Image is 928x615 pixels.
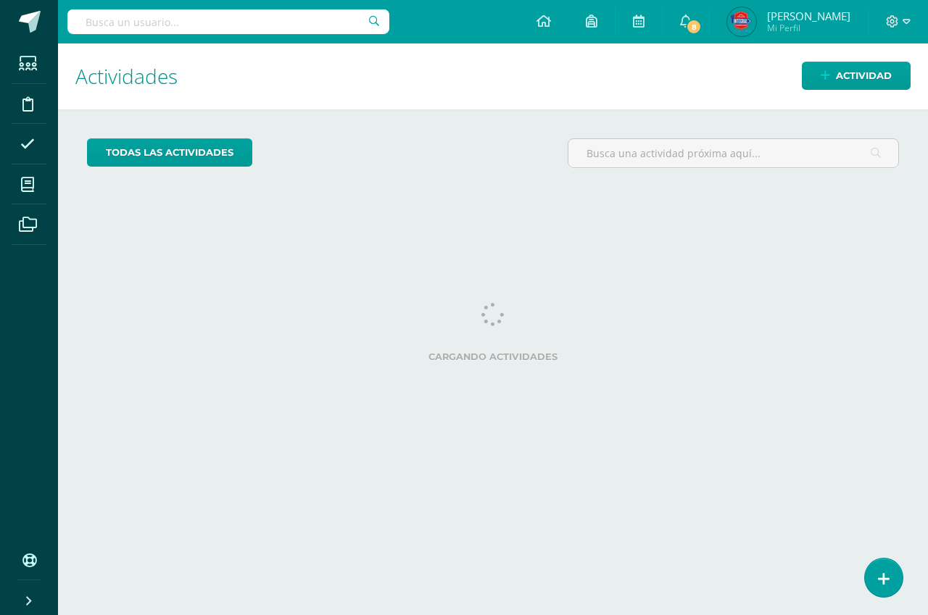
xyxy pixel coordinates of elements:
span: [PERSON_NAME] [767,9,850,23]
a: Actividad [802,62,911,90]
input: Busca una actividad próxima aquí... [568,139,898,167]
img: 38eaf94feb06c03c893c1ca18696d927.png [727,7,756,36]
a: todas las Actividades [87,138,252,167]
span: Actividad [836,62,892,89]
h1: Actividades [75,43,911,109]
input: Busca un usuario... [67,9,389,34]
label: Cargando actividades [87,351,899,362]
span: 8 [686,19,702,35]
span: Mi Perfil [767,22,850,34]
